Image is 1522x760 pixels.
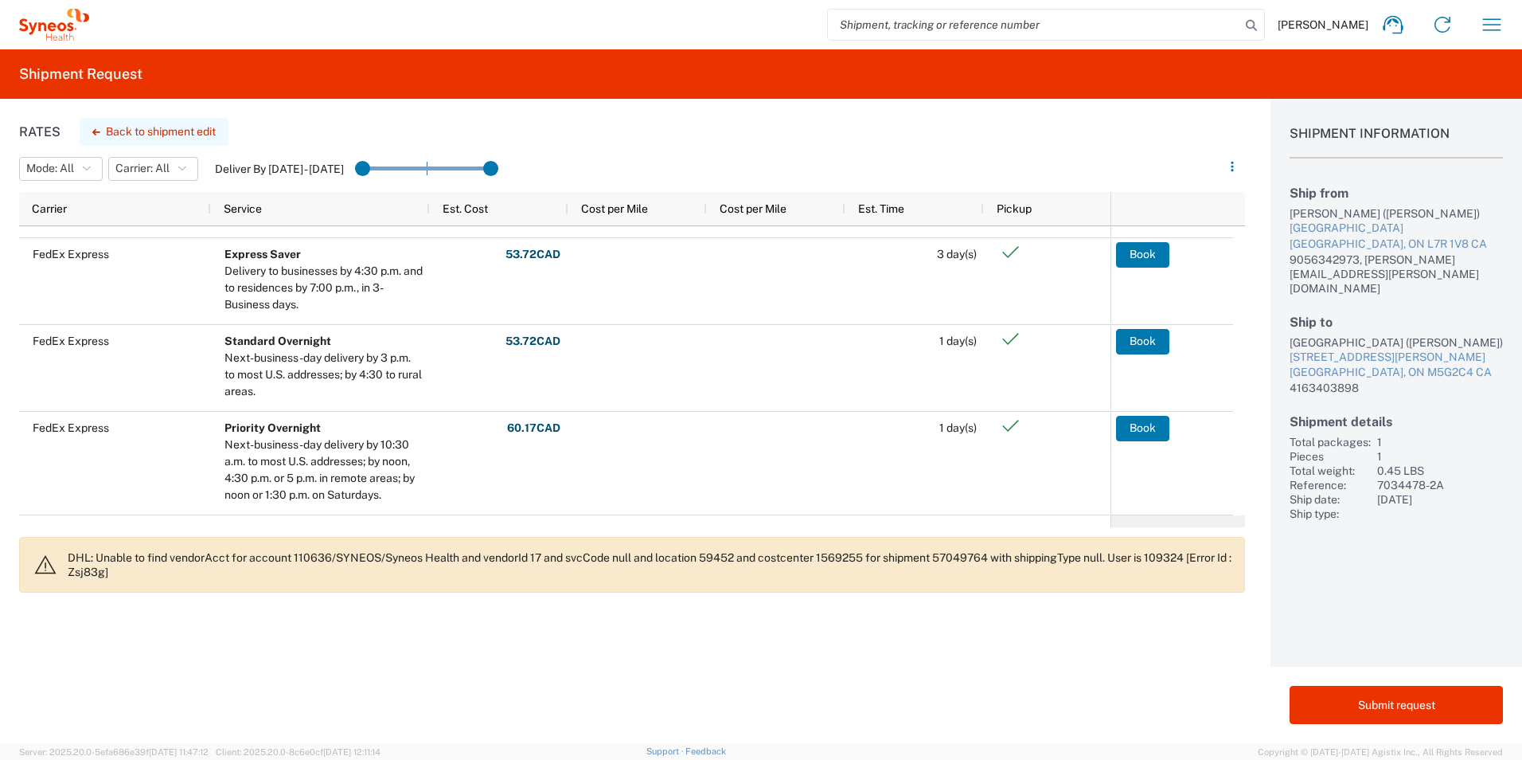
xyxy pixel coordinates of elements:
div: 1 [1377,435,1503,449]
button: Submit request [1290,686,1503,724]
button: 60.17CAD [506,416,561,441]
div: [PERSON_NAME] ([PERSON_NAME]) [1290,206,1503,221]
span: Carrier [32,202,67,215]
span: Service [224,202,262,215]
span: Server: 2025.20.0-5efa686e39f [19,747,209,757]
div: Reference: [1290,478,1371,492]
div: 7034478-2A [1377,478,1503,492]
button: Carrier: All [108,157,198,181]
h1: Rates [19,124,60,139]
strong: 60.17 CAD [507,421,560,436]
h2: Shipment Request [19,65,142,84]
button: Book [1116,242,1169,268]
span: Cost per Mile [581,202,648,215]
div: Total packages: [1290,435,1371,449]
h1: Shipment Information [1290,126,1503,159]
b: Express Saver [224,248,301,261]
a: Support [646,746,686,756]
span: Cost per Mile [720,202,786,215]
button: Back to shipment edit [80,118,228,146]
p: DHL: Unable to find vendorAcct for account 110636/SYNEOS/Syneos Health and vendorId 17 and svcCod... [68,550,1231,579]
h2: Shipment details [1290,414,1503,429]
label: Deliver By [DATE] - [DATE] [215,162,344,176]
div: 1 [1377,449,1503,464]
div: Total weight: [1290,464,1371,478]
span: Pickup [997,202,1032,215]
div: 4163403898 [1290,381,1503,395]
div: [GEOGRAPHIC_DATA], ON L7R 1V8 CA [1290,237,1503,253]
div: [STREET_ADDRESS][PERSON_NAME] [1290,350,1503,366]
span: Client: 2025.20.0-8c6e0cf [216,747,380,757]
span: [PERSON_NAME] [1278,18,1368,32]
div: Ship type: [1290,507,1371,521]
div: Ship date: [1290,492,1371,507]
h2: Ship from [1290,186,1503,201]
strong: 53.72 CAD [505,247,560,262]
button: 53.72CAD [505,329,561,355]
button: 53.72CAD [505,242,561,268]
strong: 53.72 CAD [505,334,560,349]
b: Priority Overnight [224,421,321,434]
span: Carrier: All [115,161,170,176]
input: Shipment, tracking or reference number [828,10,1240,40]
div: [GEOGRAPHIC_DATA], ON M5G2C4 CA [1290,365,1503,381]
div: Delivery to businesses by 4:30 p.m. and to residences by 7:00 p.m., in 3-Business days. [224,263,423,313]
span: Est. Cost [443,202,488,215]
div: 9056342973, [PERSON_NAME][EMAIL_ADDRESS][PERSON_NAME][DOMAIN_NAME] [1290,253,1503,296]
button: Book [1116,329,1169,355]
span: 1 day(s) [939,421,977,434]
span: FedEx Express [33,248,109,261]
span: Mode: All [26,161,74,176]
button: Mode: All [19,157,103,181]
span: Copyright © [DATE]-[DATE] Agistix Inc., All Rights Reserved [1258,745,1503,759]
a: [GEOGRAPHIC_DATA][GEOGRAPHIC_DATA], ON L7R 1V8 CA [1290,221,1503,252]
div: 0.45 LBS [1377,464,1503,478]
span: Est. Time [858,202,904,215]
div: [DATE] [1377,492,1503,507]
span: [DATE] 11:47:12 [149,747,209,757]
span: FedEx Express [33,335,109,347]
div: [GEOGRAPHIC_DATA] [1290,221,1503,237]
span: [DATE] 12:11:14 [323,747,380,757]
button: Book [1116,416,1169,441]
div: [GEOGRAPHIC_DATA] ([PERSON_NAME]) [1290,335,1503,350]
span: 1 day(s) [939,335,977,347]
a: Feedback [685,746,726,756]
div: Next-business-day delivery by 10:30 a.m. to most U.S. addresses; by noon, 4:30 p.m. or 5 p.m. in ... [224,437,423,503]
a: [STREET_ADDRESS][PERSON_NAME][GEOGRAPHIC_DATA], ON M5G2C4 CA [1290,350,1503,381]
span: 3 day(s) [937,248,977,261]
div: Next-business-day delivery by 3 p.m. to most U.S. addresses; by 4:30 to rural areas. [224,350,423,400]
h2: Ship to [1290,315,1503,330]
span: FedEx Express [33,421,109,434]
div: Pieces [1290,449,1371,464]
b: Standard Overnight [224,335,331,347]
